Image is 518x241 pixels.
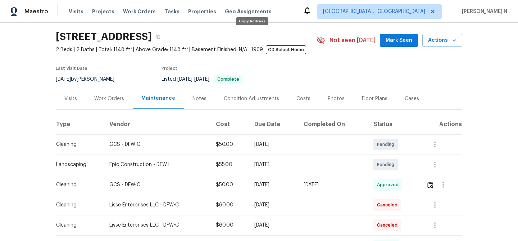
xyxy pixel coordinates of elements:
div: $50.00 [216,181,243,188]
span: Work Orders [123,8,156,15]
span: [DATE] [56,77,71,82]
span: Approved [377,181,401,188]
span: [PERSON_NAME] N [459,8,507,15]
div: Lisse Enterprises LLC - DFW-C [109,201,204,209]
th: Cost [210,114,249,134]
th: Due Date [249,114,298,134]
span: Pending [377,141,397,148]
div: Epic Construction - DFW-L [109,161,204,168]
span: Pending [377,161,397,168]
div: GCS - DFW-C [109,181,204,188]
th: Status [368,114,421,134]
span: Mark Seen [386,36,412,45]
div: Cleaning [56,201,98,209]
span: Geo Assignments [225,8,272,15]
span: [GEOGRAPHIC_DATA], [GEOGRAPHIC_DATA] [323,8,425,15]
div: [DATE] [254,141,292,148]
span: Project [162,66,177,71]
div: [DATE] [254,181,292,188]
button: Review Icon [426,176,435,193]
div: Cleaning [56,181,98,188]
button: Mark Seen [380,34,418,47]
div: [DATE] [304,181,362,188]
span: [DATE] [177,77,192,82]
span: Projects [92,8,114,15]
h2: [STREET_ADDRESS] [56,33,152,40]
th: Vendor [104,114,210,134]
span: Actions [428,36,456,45]
span: Canceled [377,222,400,229]
button: Actions [422,34,462,47]
div: $55.00 [216,161,243,168]
div: GCS - DFW-C [109,141,204,148]
span: - [177,77,209,82]
div: $60.00 [216,222,243,229]
span: 2 Beds | 2 Baths | Total: 1148 ft² | Above Grade: 1148 ft² | Basement Finished: N/A | 1969 [56,46,317,53]
div: Landscaping [56,161,98,168]
span: [DATE] [194,77,209,82]
div: [DATE] [254,201,292,209]
div: Cases [405,95,419,102]
img: Review Icon [427,182,433,188]
span: Last Visit Date [56,66,87,71]
div: Floor Plans [362,95,387,102]
span: Properties [188,8,216,15]
div: by [PERSON_NAME] [56,75,123,84]
div: Work Orders [94,95,124,102]
div: Notes [192,95,206,102]
span: Listed [162,77,243,82]
div: Condition Adjustments [224,95,279,102]
th: Completed On [298,114,368,134]
div: Photos [328,95,345,102]
span: Tasks [164,9,180,14]
span: Visits [69,8,83,15]
div: Cleaning [56,141,98,148]
span: Not seen [DATE] [330,37,376,44]
div: Maintenance [141,95,175,102]
div: Visits [64,95,77,102]
div: Costs [296,95,310,102]
div: [DATE] [254,161,292,168]
span: Maestro [24,8,48,15]
div: $60.00 [216,201,243,209]
th: Actions [421,114,462,134]
th: Type [56,114,104,134]
div: Cleaning [56,222,98,229]
div: [DATE] [254,222,292,229]
div: Lisse Enterprises LLC - DFW-C [109,222,204,229]
span: OD Select Home [266,45,306,54]
div: $50.00 [216,141,243,148]
span: Complete [214,77,242,81]
span: Canceled [377,201,400,209]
